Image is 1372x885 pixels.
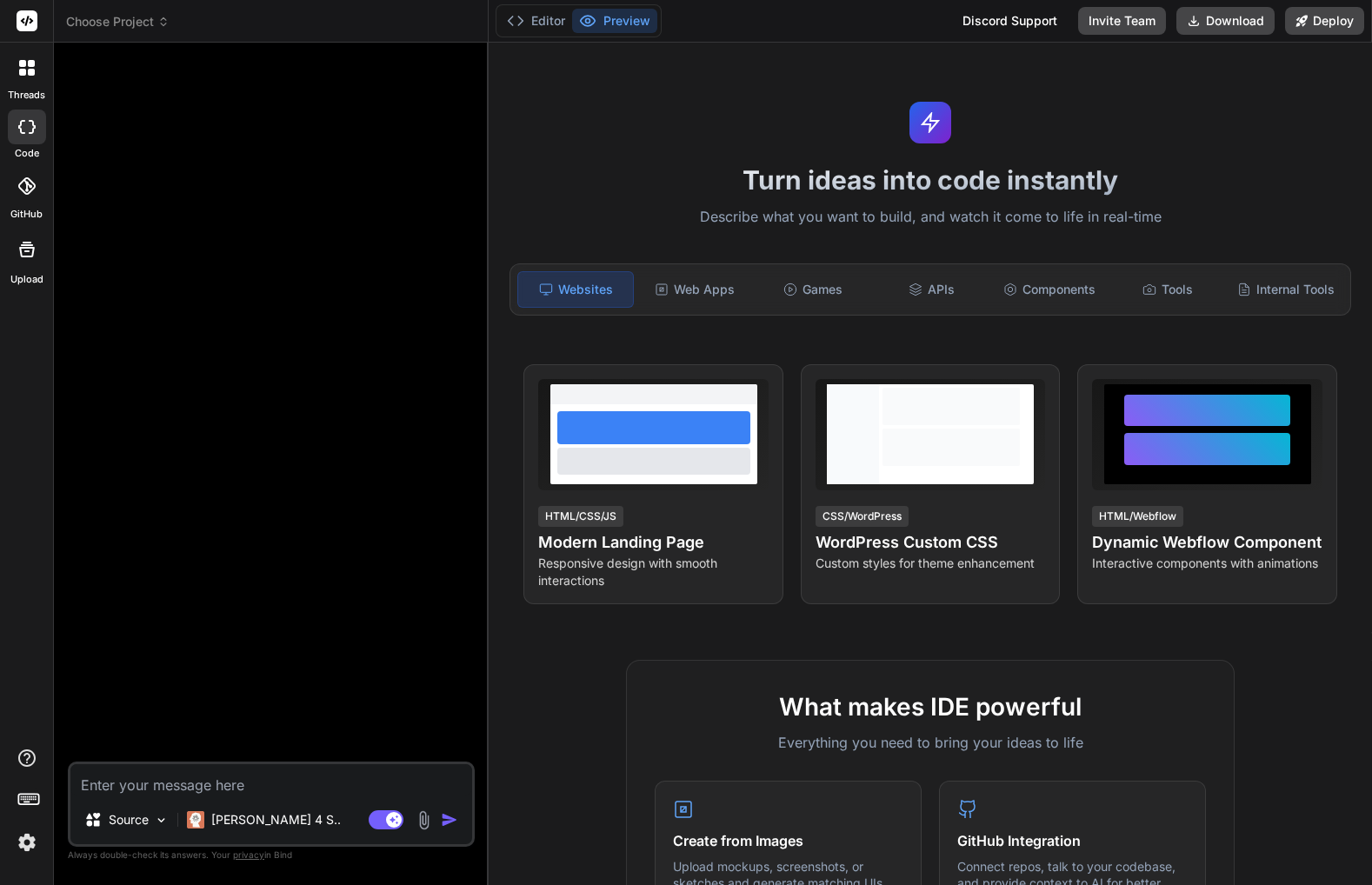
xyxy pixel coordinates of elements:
[109,811,149,828] p: Source
[154,813,169,828] img: Pick Models
[637,271,752,308] div: Web Apps
[10,207,43,222] label: GitHub
[8,88,45,103] label: threads
[952,7,1068,35] div: Discord Support
[1092,555,1322,572] p: Interactive components with animations
[441,811,458,828] img: icon
[499,206,1362,229] p: Describe what you want to build, and watch it come to life in real-time
[655,689,1206,725] h2: What makes IDE powerful
[499,164,1362,196] h1: Turn ideas into code instantly
[655,732,1206,753] p: Everything you need to bring your ideas to life
[816,530,1046,555] h4: WordPress Custom CSS
[816,506,909,527] div: CSS/WordPress
[957,830,1188,851] h4: GitHub Integration
[414,810,434,830] img: attachment
[1092,506,1183,527] div: HTML/Webflow
[66,13,170,30] span: Choose Project
[1285,7,1364,35] button: Deploy
[187,811,204,828] img: Claude 4 Sonnet
[538,555,769,589] p: Responsive design with smooth interactions
[12,828,42,857] img: settings
[538,506,623,527] div: HTML/CSS/JS
[68,847,475,863] p: Always double-check its answers. Your in Bind
[572,9,657,33] button: Preview
[500,9,572,33] button: Editor
[538,530,769,555] h4: Modern Landing Page
[992,271,1107,308] div: Components
[1078,7,1166,35] button: Invite Team
[10,272,43,287] label: Upload
[1229,271,1343,308] div: Internal Tools
[517,271,634,308] div: Websites
[756,271,870,308] div: Games
[233,849,264,860] span: privacy
[874,271,989,308] div: APIs
[1176,7,1275,35] button: Download
[15,146,39,161] label: code
[816,555,1046,572] p: Custom styles for theme enhancement
[673,830,903,851] h4: Create from Images
[1092,530,1322,555] h4: Dynamic Webflow Component
[211,811,341,828] p: [PERSON_NAME] 4 S..
[1110,271,1225,308] div: Tools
